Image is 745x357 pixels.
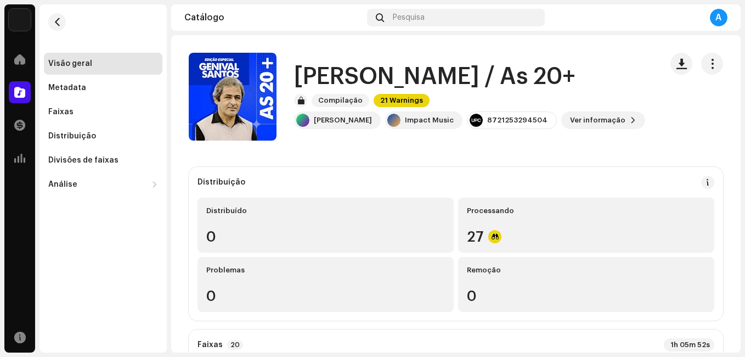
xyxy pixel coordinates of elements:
[48,132,96,141] div: Distribuição
[44,77,162,99] re-m-nav-item: Metadata
[48,108,74,116] div: Faixas
[197,341,223,349] strong: Faixas
[487,116,548,125] div: 8721253294504
[206,266,445,275] div: Problemas
[197,178,245,187] div: Distribuição
[374,94,430,107] span: 21 Warnings
[405,116,454,125] div: Impact Music
[467,207,706,215] div: Processando
[44,53,162,75] re-m-nav-item: Visão geral
[393,13,425,22] span: Pesquisa
[48,83,86,92] div: Metadata
[184,13,363,22] div: Catálogo
[294,64,575,90] h1: [PERSON_NAME] / As 20+
[570,109,625,131] span: Ver informação
[664,338,714,352] div: 1h 05m 52s
[467,266,706,275] div: Remoção
[9,9,31,31] img: c86870aa-2232-4ba3-9b41-08f587110171
[227,340,243,350] p-badge: 20
[48,156,118,165] div: Divisões de faixas
[44,149,162,171] re-m-nav-item: Divisões de faixas
[44,125,162,147] re-m-nav-item: Distribuição
[48,180,77,189] div: Análise
[206,207,445,215] div: Distribuído
[44,174,162,196] re-m-nav-dropdown: Análise
[312,94,369,107] span: Compilação
[48,59,92,68] div: Visão geral
[314,116,372,125] div: [PERSON_NAME]
[710,9,727,26] div: A
[561,111,645,129] button: Ver informação
[44,101,162,123] re-m-nav-item: Faixas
